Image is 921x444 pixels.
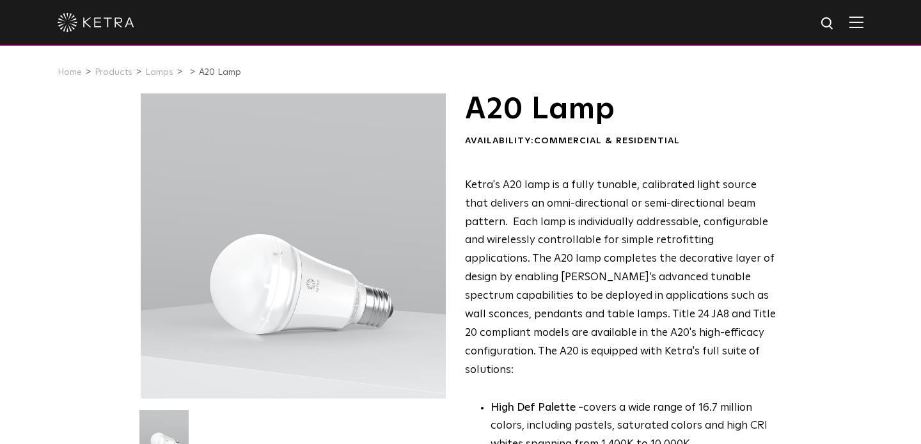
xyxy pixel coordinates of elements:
[465,93,776,125] h1: A20 Lamp
[465,180,776,376] span: Ketra's A20 lamp is a fully tunable, calibrated light source that delivers an omni-directional or...
[820,16,836,32] img: search icon
[58,68,82,77] a: Home
[95,68,132,77] a: Products
[199,68,241,77] a: A20 Lamp
[491,402,583,413] strong: High Def Palette -
[145,68,173,77] a: Lamps
[534,136,680,145] span: Commercial & Residential
[58,13,134,32] img: ketra-logo-2019-white
[849,16,863,28] img: Hamburger%20Nav.svg
[465,135,776,148] div: Availability:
